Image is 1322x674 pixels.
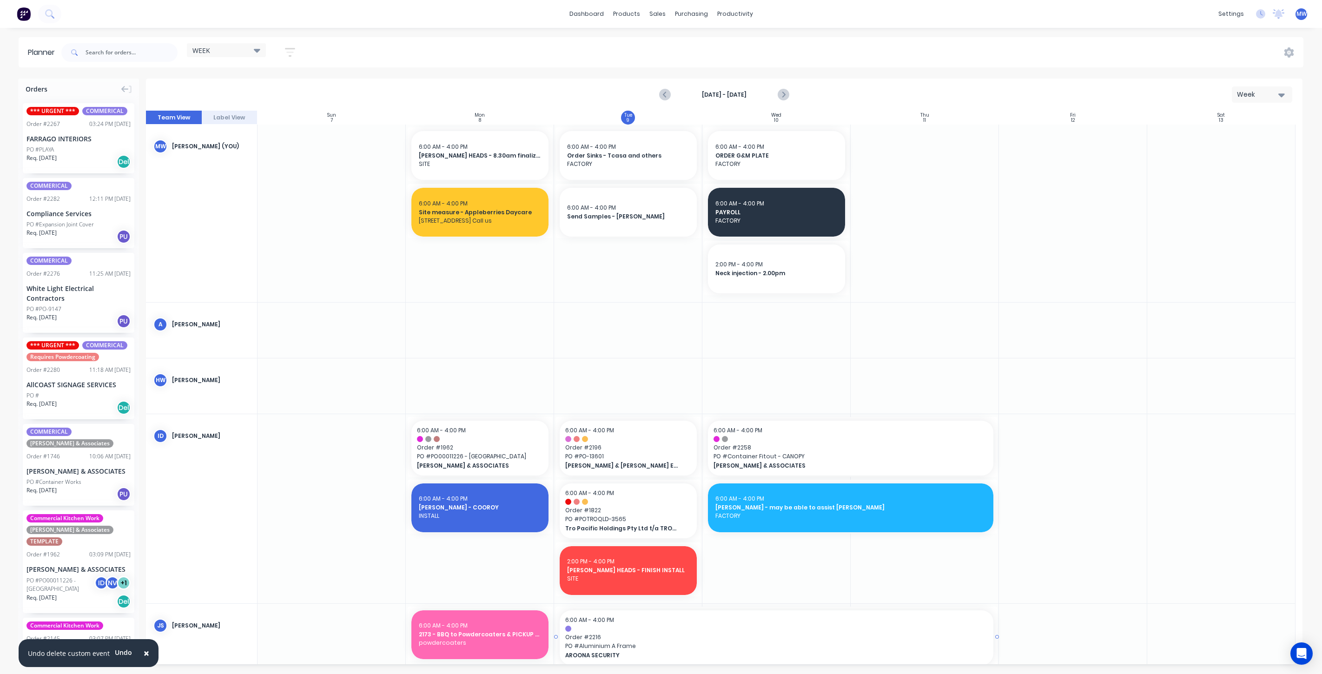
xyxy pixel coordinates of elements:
[26,229,57,237] span: Req. [DATE]
[715,217,838,225] span: FACTORY
[920,112,929,118] div: Thu
[26,452,60,461] div: Order # 1746
[714,452,988,461] span: PO # Container Fitout - CANOPY
[715,260,763,268] span: 2:00 PM - 4:00 PM
[419,160,541,168] span: SITE
[419,217,541,225] span: [STREET_ADDRESS] Call us
[89,634,131,643] div: 03:07 PM [DATE]
[715,160,838,168] span: FACTORY
[417,452,543,461] span: PO # PO00011226 - [GEOGRAPHIC_DATA]
[26,305,61,313] div: PO #PO-9147
[26,550,60,559] div: Order # 1962
[82,341,127,350] span: COMMERICAL
[475,112,485,118] div: Mon
[117,230,131,244] div: PU
[153,619,167,633] div: JS
[94,576,108,590] div: ID
[565,506,691,515] span: Order # 1822
[565,443,691,452] span: Order # 2196
[26,564,131,574] div: [PERSON_NAME] & ASSOCIATES
[419,512,541,520] span: INSTALL
[26,120,60,128] div: Order # 2267
[565,515,691,523] span: PO # POTROQLD-3565
[153,429,167,443] div: ID
[714,443,988,452] span: Order # 2258
[106,576,119,590] div: NV
[714,426,762,434] span: 6:00 AM - 4:00 PM
[417,443,543,452] span: Order # 1962
[714,462,960,470] span: [PERSON_NAME] & ASSOCIATES
[82,107,127,115] span: COMMERICAL
[26,634,60,643] div: Order # 2145
[1237,90,1280,99] div: Week
[1219,118,1223,123] div: 13
[26,145,54,154] div: PO #PLAYA
[1290,642,1313,665] div: Open Intercom Messenger
[172,621,250,630] div: [PERSON_NAME]
[26,195,60,203] div: Order # 2282
[89,270,131,278] div: 11:25 AM [DATE]
[565,633,988,641] span: Order # 2216
[192,46,210,55] span: WEEK
[419,621,468,629] span: 6:00 AM - 4:00 PM
[771,112,781,118] div: Wed
[26,220,94,229] div: PO #Expansion Joint Cover
[645,7,670,21] div: sales
[624,112,632,118] div: Tue
[567,152,689,160] span: Order Sinks - Tcasa and others
[26,84,47,94] span: Orders
[678,91,771,99] strong: [DATE] - [DATE]
[419,630,541,639] span: 2173 - BBQ to Powdercoaters & PICKUP ASAP
[26,366,60,374] div: Order # 2280
[670,7,713,21] div: purchasing
[608,7,645,21] div: products
[28,648,110,658] div: Undo delete custom event
[565,462,679,470] span: [PERSON_NAME] & [PERSON_NAME] Electrical
[330,118,333,123] div: 7
[1217,112,1225,118] div: Sat
[1296,10,1307,18] span: MW
[715,199,764,207] span: 6:00 AM - 4:00 PM
[479,118,481,123] div: 8
[715,269,838,278] span: Neck injection - 2.00pm
[26,154,57,162] span: Req. [DATE]
[715,208,838,217] span: PAYROLL
[715,512,986,520] span: FACTORY
[144,647,149,660] span: ×
[567,160,689,168] span: FACTORY
[419,152,541,160] span: [PERSON_NAME] HEADS - 8.30am finalize work to be done.
[26,514,103,522] span: Commercial Kitchen Work
[417,462,530,470] span: [PERSON_NAME] & ASSOCIATES
[202,111,258,125] button: Label View
[26,209,131,218] div: Compliance Services
[565,651,945,660] span: AROONA SECURITY
[565,642,988,650] span: PO # Aluminium A Frame
[565,489,614,497] span: 6:00 AM - 4:00 PM
[715,503,986,512] span: [PERSON_NAME] - may be able to assist [PERSON_NAME]
[86,43,178,62] input: Search for orders...
[1214,7,1249,21] div: settings
[89,195,131,203] div: 12:11 PM [DATE]
[567,575,689,583] span: SITE
[89,366,131,374] div: 11:18 AM [DATE]
[26,478,81,486] div: PO #Container Works
[26,594,57,602] span: Req. [DATE]
[26,439,113,448] span: [PERSON_NAME] & Associates
[26,526,113,534] span: [PERSON_NAME] & Associates
[567,143,616,151] span: 6:00 AM - 4:00 PM
[565,7,608,21] a: dashboard
[565,452,691,461] span: PO # PO-13601
[153,373,167,387] div: HW
[26,576,97,593] div: PO #PO00011226 - [GEOGRAPHIC_DATA]
[172,142,250,151] div: [PERSON_NAME] (You)
[419,143,468,151] span: 6:00 AM - 4:00 PM
[26,380,131,390] div: AllCOAST SIGNAGE SERVICES
[419,639,541,647] span: powdercoaters
[1070,112,1076,118] div: Fri
[419,199,468,207] span: 6:00 AM - 4:00 PM
[1071,118,1075,123] div: 12
[1232,86,1292,103] button: Week
[26,428,72,436] span: COMMERICAL
[172,376,250,384] div: [PERSON_NAME]
[172,432,250,440] div: [PERSON_NAME]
